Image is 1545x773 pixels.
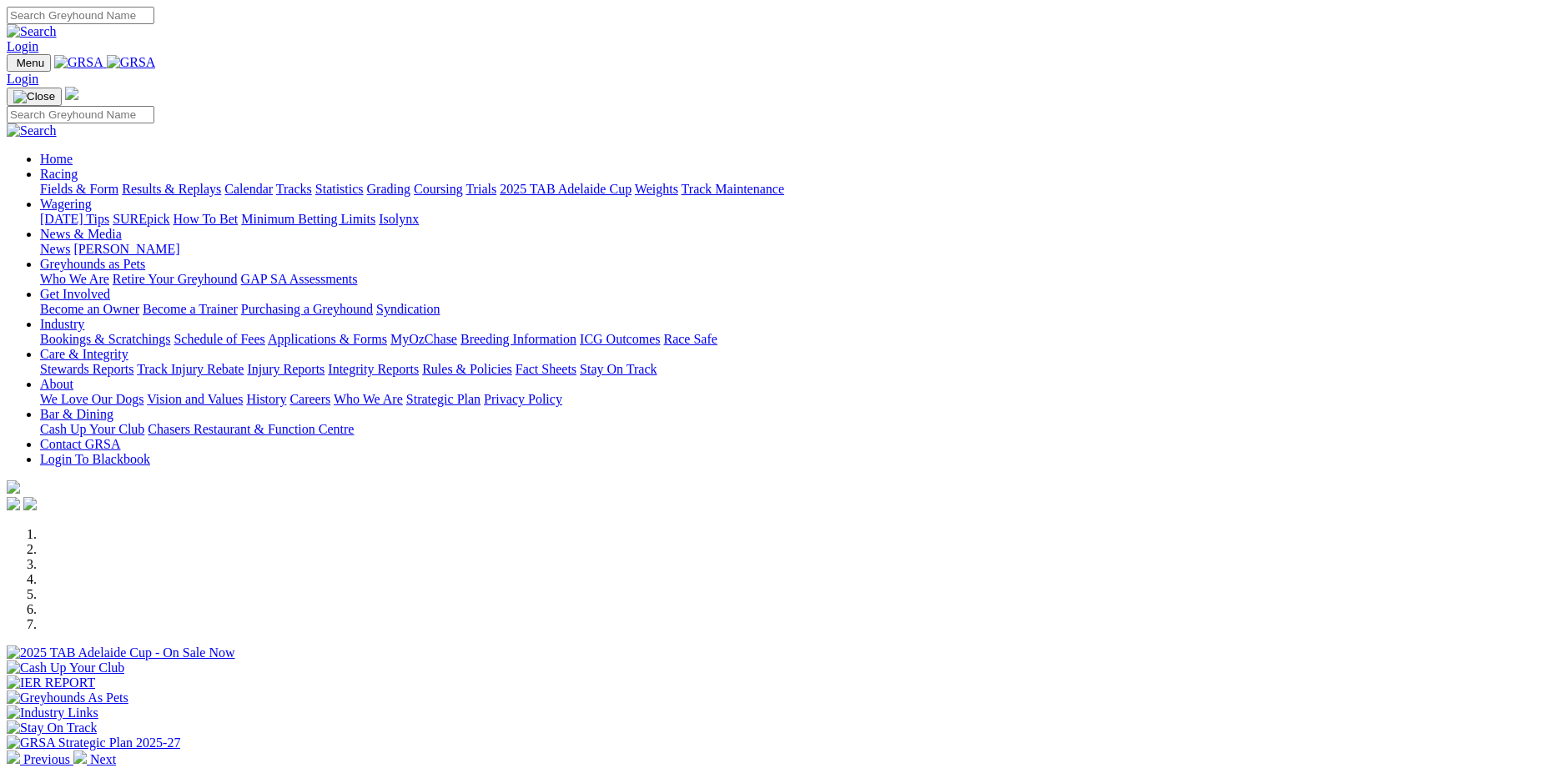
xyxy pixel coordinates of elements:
a: Login [7,72,38,86]
img: twitter.svg [23,497,37,510]
a: MyOzChase [390,332,457,346]
a: Purchasing a Greyhound [241,302,373,316]
div: Wagering [40,212,1538,227]
img: logo-grsa-white.png [65,87,78,100]
a: Greyhounds as Pets [40,257,145,271]
a: Results & Replays [122,182,221,196]
a: History [246,392,286,406]
a: Next [73,752,116,766]
input: Search [7,7,154,24]
a: Calendar [224,182,273,196]
a: Statistics [315,182,364,196]
input: Search [7,106,154,123]
a: Injury Reports [247,362,325,376]
a: Privacy Policy [484,392,562,406]
div: Racing [40,182,1538,197]
a: News [40,242,70,256]
a: Careers [289,392,330,406]
img: 2025 TAB Adelaide Cup - On Sale Now [7,645,235,660]
a: Vision and Values [147,392,243,406]
span: Next [90,752,116,766]
a: Isolynx [379,212,419,226]
a: Cash Up Your Club [40,422,144,436]
a: Who We Are [40,272,109,286]
img: Search [7,123,57,138]
img: Close [13,90,55,103]
a: SUREpick [113,212,169,226]
img: IER REPORT [7,675,95,690]
img: facebook.svg [7,497,20,510]
a: Trials [466,182,496,196]
div: Greyhounds as Pets [40,272,1538,287]
div: Bar & Dining [40,422,1538,437]
a: Integrity Reports [328,362,419,376]
a: Login [7,39,38,53]
a: 2025 TAB Adelaide Cup [500,182,632,196]
a: GAP SA Assessments [241,272,358,286]
a: [PERSON_NAME] [73,242,179,256]
img: Greyhounds As Pets [7,690,128,705]
a: News & Media [40,227,122,241]
a: Wagering [40,197,92,211]
img: GRSA Strategic Plan 2025-27 [7,735,180,750]
a: Care & Integrity [40,347,128,361]
div: Care & Integrity [40,362,1538,377]
a: Track Injury Rebate [137,362,244,376]
a: How To Bet [174,212,239,226]
img: chevron-left-pager-white.svg [7,750,20,764]
a: About [40,377,73,391]
a: Tracks [276,182,312,196]
a: Schedule of Fees [174,332,264,346]
a: Race Safe [663,332,717,346]
a: Racing [40,167,78,181]
a: Login To Blackbook [40,452,150,466]
img: GRSA [54,55,103,70]
a: Grading [367,182,410,196]
img: Cash Up Your Club [7,660,124,675]
a: Syndication [376,302,440,316]
div: Get Involved [40,302,1538,317]
a: Minimum Betting Limits [241,212,375,226]
a: Rules & Policies [422,362,512,376]
a: Bar & Dining [40,407,113,421]
a: Stay On Track [580,362,657,376]
a: Breeding Information [460,332,576,346]
a: [DATE] Tips [40,212,109,226]
a: ICG Outcomes [580,332,660,346]
button: Toggle navigation [7,88,62,106]
a: Retire Your Greyhound [113,272,238,286]
a: Bookings & Scratchings [40,332,170,346]
a: Applications & Forms [268,332,387,346]
button: Toggle navigation [7,54,51,72]
a: Contact GRSA [40,437,120,451]
img: Stay On Track [7,720,97,735]
a: Coursing [414,182,463,196]
a: Track Maintenance [682,182,784,196]
img: Industry Links [7,705,98,720]
a: Fields & Form [40,182,118,196]
a: We Love Our Dogs [40,392,143,406]
a: Who We Are [334,392,403,406]
a: Previous [7,752,73,766]
span: Previous [23,752,70,766]
a: Strategic Plan [406,392,481,406]
img: GRSA [107,55,156,70]
img: logo-grsa-white.png [7,480,20,494]
a: Become a Trainer [143,302,238,316]
a: Home [40,152,73,166]
div: News & Media [40,242,1538,257]
a: Chasers Restaurant & Function Centre [148,422,354,436]
img: Search [7,24,57,39]
a: Weights [635,182,678,196]
a: Fact Sheets [516,362,576,376]
a: Become an Owner [40,302,139,316]
a: Get Involved [40,287,110,301]
a: Stewards Reports [40,362,133,376]
div: Industry [40,332,1538,347]
span: Menu [17,57,44,69]
div: About [40,392,1538,407]
a: Industry [40,317,84,331]
img: chevron-right-pager-white.svg [73,750,87,764]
